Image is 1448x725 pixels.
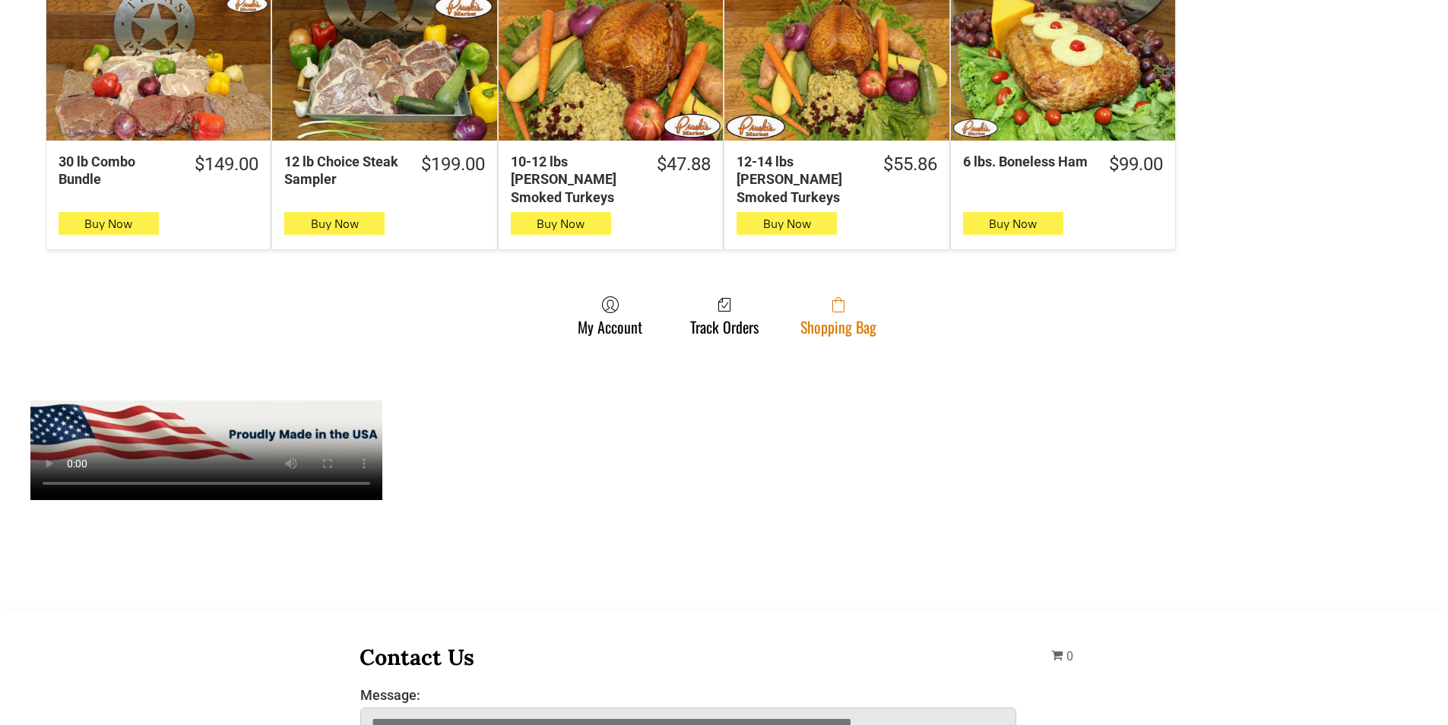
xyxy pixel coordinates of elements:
[46,153,271,188] a: $149.0030 lb Combo Bundle
[989,217,1037,231] span: Buy Now
[737,212,837,235] button: Buy Now
[963,212,1063,235] button: Buy Now
[311,217,359,231] span: Buy Now
[59,153,175,188] div: 30 lb Combo Bundle
[284,153,401,188] div: 12 lb Choice Steak Sampler
[683,296,766,336] a: Track Orders
[84,217,132,231] span: Buy Now
[657,153,711,176] div: $47.88
[272,153,496,188] a: $199.0012 lb Choice Steak Sampler
[537,217,585,231] span: Buy Now
[360,643,1018,671] h3: Contact Us
[570,296,650,336] a: My Account
[511,153,637,206] div: 10-12 lbs [PERSON_NAME] Smoked Turkeys
[883,153,937,176] div: $55.86
[793,296,884,336] a: Shopping Bag
[763,217,811,231] span: Buy Now
[1066,649,1073,663] span: 0
[284,212,385,235] button: Buy Now
[724,153,949,206] a: $55.8612-14 lbs [PERSON_NAME] Smoked Turkeys
[511,212,611,235] button: Buy Now
[1109,153,1163,176] div: $99.00
[963,153,1089,170] div: 6 lbs. Boneless Ham
[499,153,723,206] a: $47.8810-12 lbs [PERSON_NAME] Smoked Turkeys
[421,153,485,176] div: $199.00
[951,153,1175,176] a: $99.006 lbs. Boneless Ham
[195,153,258,176] div: $149.00
[360,687,1017,703] label: Message:
[737,153,863,206] div: 12-14 lbs [PERSON_NAME] Smoked Turkeys
[59,212,159,235] button: Buy Now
